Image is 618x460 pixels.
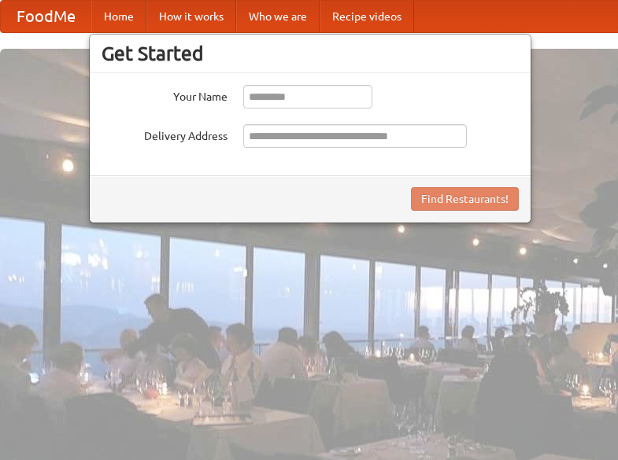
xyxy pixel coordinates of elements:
[320,1,414,32] a: Recipe videos
[91,1,146,32] a: Home
[236,1,320,32] a: Who we are
[411,187,519,211] button: Find Restaurants!
[1,1,91,32] a: FoodMe
[102,124,228,144] label: Delivery Address
[102,85,228,105] label: Your Name
[102,42,519,65] h3: Get Started
[146,1,236,32] a: How it works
